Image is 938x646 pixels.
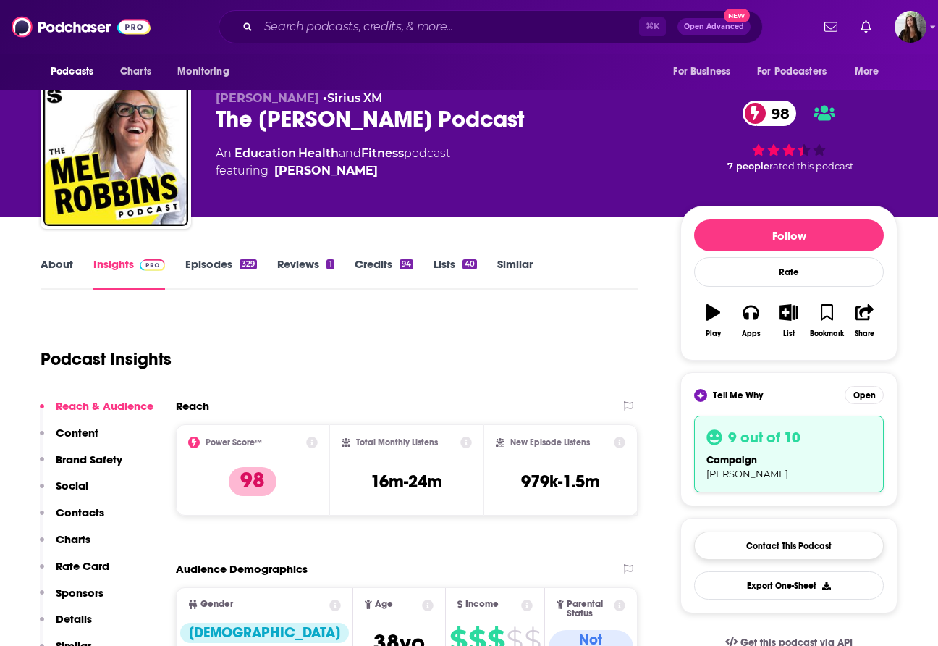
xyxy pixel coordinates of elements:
[56,399,153,413] p: Reach & Audience
[40,532,90,559] button: Charts
[240,259,257,269] div: 329
[234,146,296,160] a: Education
[706,468,788,479] span: [PERSON_NAME]
[895,11,926,43] span: Logged in as bnmartinn
[51,62,93,82] span: Podcasts
[361,146,404,160] a: Fitness
[732,295,769,347] button: Apps
[769,161,853,172] span: rated this podcast
[56,532,90,546] p: Charts
[855,330,874,338] div: Share
[111,58,160,85] a: Charts
[326,259,334,269] div: 1
[327,91,382,105] a: Sirius XM
[895,11,926,43] button: Show profile menu
[56,453,122,466] p: Brand Safety
[43,81,188,226] img: The Mel Robbins Podcast
[274,162,378,180] a: Mel Robbins
[845,58,897,85] button: open menu
[296,146,298,160] span: ,
[694,257,884,287] div: Rate
[375,600,393,609] span: Age
[40,426,98,453] button: Content
[56,426,98,440] p: Content
[808,295,845,347] button: Bookmark
[855,62,879,82] span: More
[845,386,884,404] button: Open
[40,559,109,586] button: Rate Card
[663,58,748,85] button: open menu
[694,571,884,600] button: Export One-Sheet
[400,259,413,269] div: 94
[639,17,666,36] span: ⌘ K
[673,62,730,82] span: For Business
[323,91,382,105] span: •
[748,58,848,85] button: open menu
[219,10,763,43] div: Search podcasts, credits, & more...
[40,399,153,426] button: Reach & Audience
[677,18,751,35] button: Open AdvancedNew
[567,600,612,618] span: Parental Status
[56,586,103,600] p: Sponsors
[140,259,165,271] img: Podchaser Pro
[258,15,639,38] input: Search podcasts, credits, & more...
[216,162,450,180] span: featuring
[12,13,151,41] img: Podchaser - Follow, Share and Rate Podcasts
[465,600,499,609] span: Income
[339,146,361,160] span: and
[185,257,257,290] a: Episodes329
[680,91,897,181] div: 98 7 peoplerated this podcast
[497,257,533,290] a: Similar
[846,295,884,347] button: Share
[216,145,450,180] div: An podcast
[743,101,797,126] a: 98
[770,295,808,347] button: List
[56,612,92,626] p: Details
[728,428,800,447] h3: 9 out of 10
[895,11,926,43] img: User Profile
[41,348,172,370] h1: Podcast Insights
[40,479,88,506] button: Social
[356,437,438,448] h2: Total Monthly Listens
[176,562,308,576] h2: Audience Demographics
[176,399,209,413] h2: Reach
[757,62,827,82] span: For Podcasters
[56,479,88,492] p: Social
[706,330,721,338] div: Play
[56,559,109,573] p: Rate Card
[521,471,600,492] h3: 979k-1.5m
[120,62,151,82] span: Charts
[434,257,477,290] a: Lists40
[713,390,763,401] span: Tell Me Why
[727,161,769,172] span: 7 people
[684,23,744,30] span: Open Advanced
[810,330,844,338] div: Bookmark
[177,62,229,82] span: Monitoring
[724,9,750,22] span: New
[462,259,477,269] div: 40
[93,257,165,290] a: InsightsPodchaser Pro
[694,295,732,347] button: Play
[371,471,442,492] h3: 16m-24m
[229,467,276,496] p: 98
[742,330,761,338] div: Apps
[783,330,795,338] div: List
[819,14,843,39] a: Show notifications dropdown
[355,257,413,290] a: Credits94
[694,219,884,251] button: Follow
[855,14,877,39] a: Show notifications dropdown
[40,586,103,613] button: Sponsors
[40,612,92,639] button: Details
[200,600,233,609] span: Gender
[696,391,705,400] img: tell me why sparkle
[41,257,73,290] a: About
[40,453,122,479] button: Brand Safety
[216,91,319,105] span: [PERSON_NAME]
[298,146,339,160] a: Health
[40,506,104,532] button: Contacts
[277,257,334,290] a: Reviews1
[757,101,797,126] span: 98
[41,58,112,85] button: open menu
